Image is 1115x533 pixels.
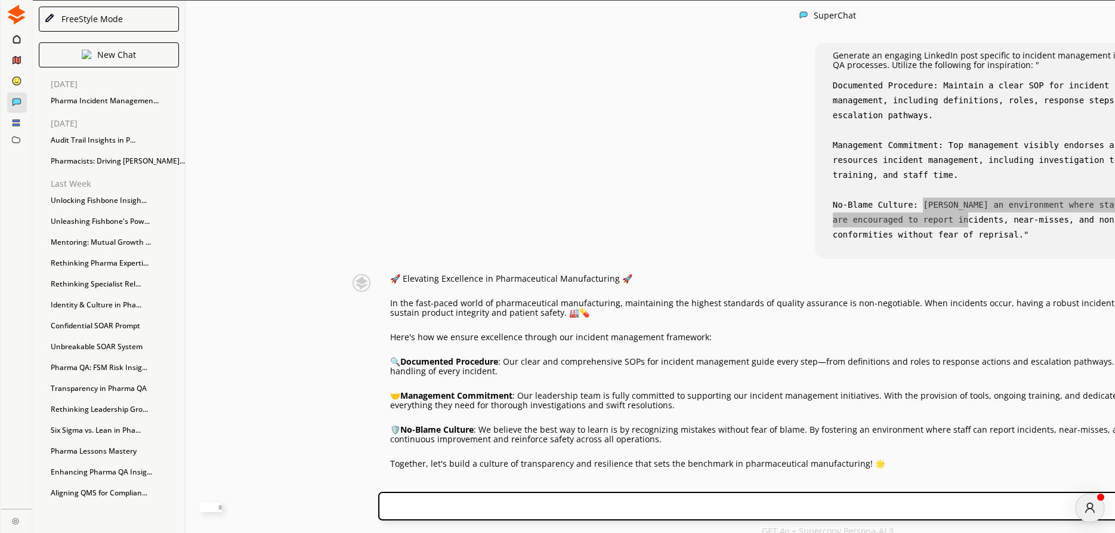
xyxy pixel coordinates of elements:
[45,484,185,502] div: Aligning QMS for Complian...
[45,152,185,170] div: Pharmacists: Driving [PERSON_NAME]...
[51,79,185,89] p: [DATE]
[45,233,185,251] div: Mentoring: Mutual Growth ...
[45,275,185,293] div: Rethinking Specialist Rel...
[45,212,185,230] div: Unleashing Fishbone's Pow...
[814,11,856,21] div: SuperChat
[45,131,185,149] div: Audit Trail Insights in P...
[57,14,123,24] div: FreeStyle Mode
[400,424,474,435] strong: No-Blame Culture
[45,296,185,314] div: Identity & Culture in Pha...
[7,5,26,24] img: Close
[12,517,19,525] img: Close
[45,380,185,398] div: Transparency in Pharma QA
[45,92,185,110] div: Pharma Incident Managemen...
[45,192,185,209] div: Unlocking Fishbone Insigh...
[45,421,185,439] div: Six Sigma vs. Lean in Pha...
[45,442,185,460] div: Pharma Lessons Mastery
[45,400,185,418] div: Rethinking Leadership Gro...
[400,356,498,367] strong: Documented Procedure
[51,119,185,128] p: [DATE]
[51,179,185,189] p: Last Week
[45,359,185,377] div: Pharma QA: FSM Risk Insig...
[1076,494,1104,522] button: atlas-launcher
[339,274,384,292] img: Close
[799,11,808,19] img: Close
[97,50,136,60] p: New Chat
[45,338,185,356] div: Unbreakable SOAR System
[45,317,185,335] div: Confidential SOAR Prompt
[1076,494,1104,522] div: atlas-message-author-avatar
[44,13,55,24] img: Close
[82,50,91,59] img: Close
[45,463,185,481] div: Enhancing Pharma QA Insig...
[1,509,32,530] a: Close
[400,390,512,401] strong: Management Commitment
[45,254,185,272] div: Rethinking Pharma Experti...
